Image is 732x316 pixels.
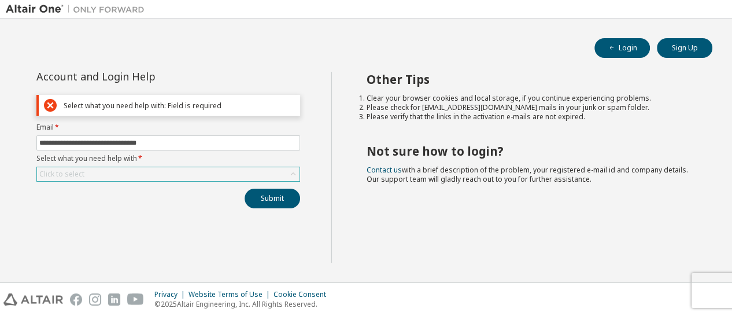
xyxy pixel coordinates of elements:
[154,290,188,299] div: Privacy
[36,123,300,132] label: Email
[188,290,273,299] div: Website Terms of Use
[108,293,120,306] img: linkedin.svg
[64,101,295,110] div: Select what you need help with: Field is required
[154,299,333,309] p: © 2025 Altair Engineering, Inc. All Rights Reserved.
[367,165,402,175] a: Contact us
[367,165,688,184] span: with a brief description of the problem, your registered e-mail id and company details. Our suppo...
[594,38,650,58] button: Login
[367,112,692,122] li: Please verify that the links in the activation e-mails are not expired.
[89,293,101,306] img: instagram.svg
[245,189,300,208] button: Submit
[367,144,692,159] h2: Not sure how to login?
[37,167,300,181] div: Click to select
[657,38,712,58] button: Sign Up
[127,293,144,306] img: youtube.svg
[367,72,692,87] h2: Other Tips
[3,293,63,306] img: altair_logo.svg
[367,103,692,112] li: Please check for [EMAIL_ADDRESS][DOMAIN_NAME] mails in your junk or spam folder.
[36,72,247,81] div: Account and Login Help
[273,290,333,299] div: Cookie Consent
[36,154,300,163] label: Select what you need help with
[367,94,692,103] li: Clear your browser cookies and local storage, if you continue experiencing problems.
[6,3,150,15] img: Altair One
[70,293,82,306] img: facebook.svg
[39,170,84,179] div: Click to select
